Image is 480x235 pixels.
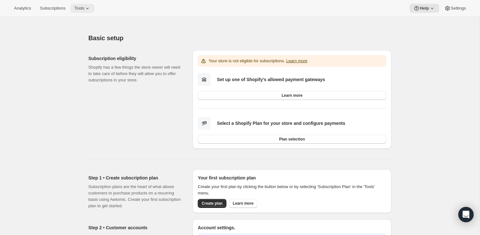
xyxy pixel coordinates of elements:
span: Basic setup [88,34,123,42]
a: Learn more [198,91,386,100]
span: Learn more [282,93,302,98]
button: Analytics [10,4,35,13]
h2: Your first subscription plan [198,175,386,181]
span: Analytics [14,6,31,11]
button: Settings [440,4,470,13]
span: Learn more [233,201,254,206]
p: Shopify has a few things the store owner will need to take care of before they will allow you to ... [88,64,182,83]
span: Tools [74,6,84,11]
p: Subscription plans are the heart of what allows customers to purchase products on a recurring bas... [88,184,182,209]
span: Create plan [202,201,222,206]
h2: Subscription eligibility [88,55,182,62]
button: Tools [70,4,94,13]
b: Set up one of Shopify’s allowed payment gateways [217,77,325,82]
button: Subscriptions [36,4,69,13]
b: Select a Shopify Plan for your store and configure payments [217,121,345,126]
p: Create your first plan by clicking the button below or by selecting 'Subscription Plan' in the 'T... [198,184,386,196]
span: Settings [451,6,466,11]
div: Open Intercom Messenger [458,207,474,222]
h2: Step 1 • Create subscription plan [88,175,182,181]
button: Create plan [198,199,226,208]
a: Learn more [286,58,307,63]
span: Plan selection [279,137,305,142]
a: Learn more [229,199,257,208]
h2: Account settings. [198,224,386,231]
h2: Step 2 • Customer accounts [88,224,182,231]
button: Help [410,4,439,13]
span: Help [420,6,429,11]
button: Plan selection [198,135,386,144]
span: Subscriptions [40,6,65,11]
p: Your store is not eligible for subscriptions. [209,58,307,64]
